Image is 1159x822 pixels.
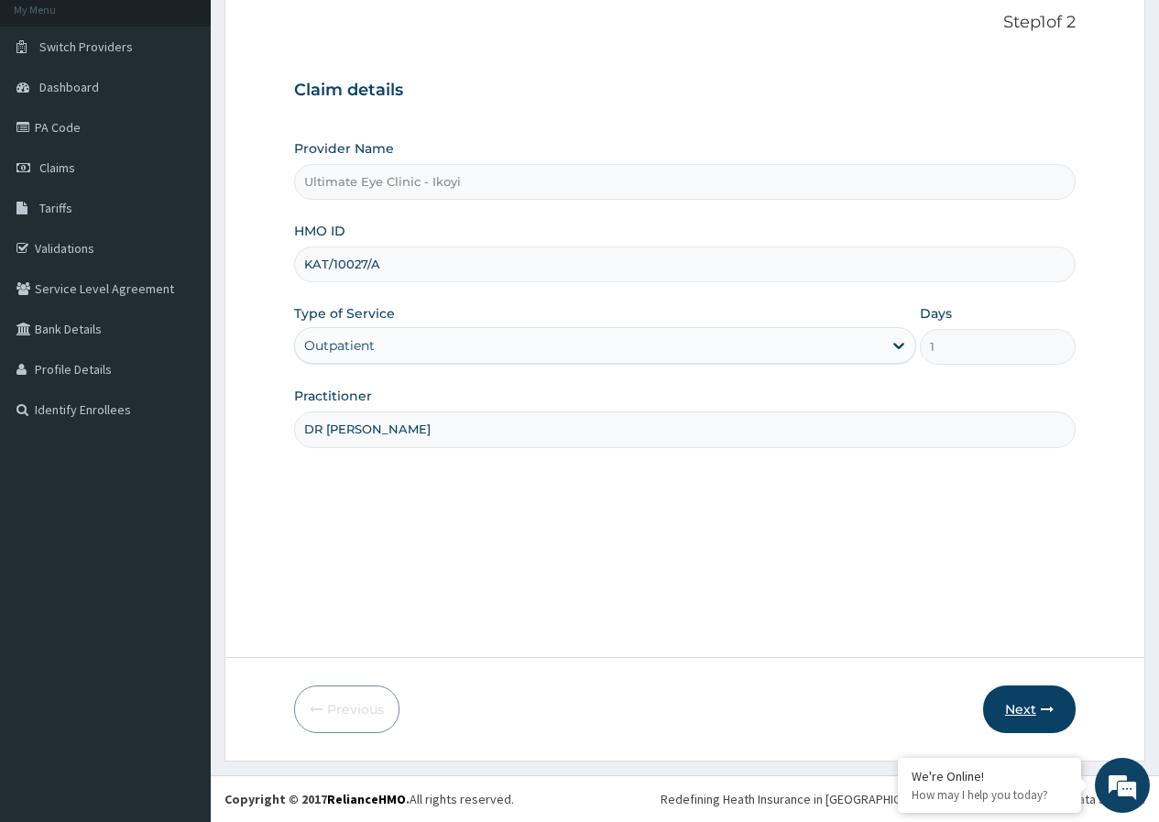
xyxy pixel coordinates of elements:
input: Enter HMO ID [294,247,1076,282]
div: Chat with us now [95,103,308,126]
button: Previous [294,685,399,733]
div: We're Online! [912,768,1067,784]
a: RelianceHMO [327,791,406,807]
div: Outpatient [304,336,375,355]
span: Claims [39,159,75,176]
span: Dashboard [39,79,99,95]
div: Minimize live chat window [301,9,344,53]
label: Provider Name [294,139,394,158]
span: We're online! [106,231,253,416]
label: HMO ID [294,222,345,240]
input: Enter Name [294,411,1076,447]
span: Tariffs [39,200,72,216]
h3: Claim details [294,81,1076,101]
span: Switch Providers [39,38,133,55]
textarea: Type your message and hit 'Enter' [9,500,349,564]
button: Next [983,685,1076,733]
strong: Copyright © 2017 . [224,791,410,807]
label: Type of Service [294,304,395,323]
label: Days [920,304,952,323]
footer: All rights reserved. [211,775,1159,822]
div: Redefining Heath Insurance in [GEOGRAPHIC_DATA] using Telemedicine and Data Science! [661,790,1145,808]
p: Step 1 of 2 [294,13,1076,33]
img: d_794563401_company_1708531726252_794563401 [34,92,74,137]
p: How may I help you today? [912,787,1067,803]
label: Practitioner [294,387,372,405]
